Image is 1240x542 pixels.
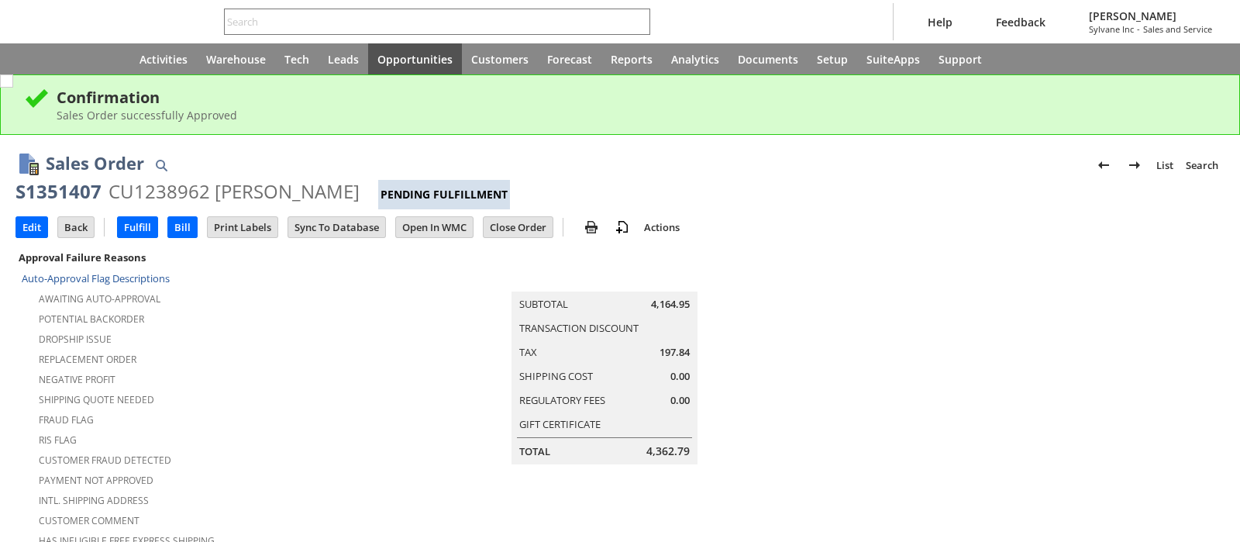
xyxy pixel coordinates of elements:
[39,494,149,507] a: Intl. Shipping Address
[139,52,188,67] span: Activities
[377,52,453,67] span: Opportunities
[996,15,1045,29] span: Feedback
[15,247,408,268] div: Approval Failure Reasons
[56,43,93,74] div: Shortcuts
[28,50,46,68] svg: Recent Records
[130,43,197,74] a: Activities
[225,12,629,31] input: Search
[582,218,601,236] img: print.svg
[39,514,139,527] a: Customer Comment
[46,150,144,176] h1: Sales Order
[547,52,592,67] span: Forecast
[1089,23,1134,35] span: Sylvane Inc
[660,345,690,360] span: 197.84
[519,321,639,335] a: Transaction Discount
[519,345,537,359] a: Tax
[866,52,920,67] span: SuiteApps
[206,52,266,67] span: Warehouse
[39,433,77,447] a: RIS flag
[670,369,690,384] span: 0.00
[646,444,690,459] span: 4,362.79
[629,12,647,31] svg: Search
[857,43,929,74] a: SuiteApps
[511,267,697,292] caption: Summary
[39,312,144,326] a: Potential Backorder
[208,217,277,237] input: Print Labels
[1089,9,1212,23] span: [PERSON_NAME]
[396,217,473,237] input: Open In WMC
[929,43,991,74] a: Support
[39,393,154,406] a: Shipping Quote Needed
[368,43,462,74] a: Opportunities
[328,52,359,67] span: Leads
[1137,23,1140,35] span: -
[197,43,275,74] a: Warehouse
[39,373,115,386] a: Negative Profit
[1180,153,1224,178] a: Search
[15,179,102,204] div: S1351407
[484,217,553,237] input: Close Order
[519,297,568,311] a: Subtotal
[662,43,728,74] a: Analytics
[1150,153,1180,178] a: List
[1094,156,1113,174] img: Previous
[519,444,550,458] a: Total
[808,43,857,74] a: Setup
[102,50,121,68] svg: Home
[738,52,798,67] span: Documents
[16,217,47,237] input: Edit
[57,108,1216,123] div: Sales Order successfully Approved
[519,393,605,407] a: Regulatory Fees
[39,474,153,487] a: Payment not approved
[651,297,690,312] span: 4,164.95
[57,87,1216,108] div: Confirmation
[519,417,601,431] a: Gift Certificate
[471,52,529,67] span: Customers
[519,369,593,383] a: Shipping Cost
[168,217,197,237] input: Bill
[671,52,719,67] span: Analytics
[39,413,94,426] a: Fraud Flag
[93,43,130,74] a: Home
[611,52,653,67] span: Reports
[39,333,112,346] a: Dropship Issue
[817,52,848,67] span: Setup
[275,43,319,74] a: Tech
[65,50,84,68] svg: Shortcuts
[39,454,171,467] a: Customer Fraud Detected
[378,180,510,209] div: Pending Fulfillment
[319,43,368,74] a: Leads
[462,43,538,74] a: Customers
[1143,23,1212,35] span: Sales and Service
[670,393,690,408] span: 0.00
[928,15,952,29] span: Help
[152,156,170,174] img: Quick Find
[58,217,94,237] input: Back
[19,43,56,74] a: Recent Records
[1125,156,1144,174] img: Next
[939,52,982,67] span: Support
[288,217,385,237] input: Sync To Database
[601,43,662,74] a: Reports
[613,218,632,236] img: add-record.svg
[22,271,170,285] a: Auto-Approval Flag Descriptions
[728,43,808,74] a: Documents
[284,52,309,67] span: Tech
[39,353,136,366] a: Replacement Order
[108,179,360,204] div: CU1238962 [PERSON_NAME]
[118,217,157,237] input: Fulfill
[538,43,601,74] a: Forecast
[39,292,160,306] a: Awaiting Auto-Approval
[638,220,686,234] a: Actions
